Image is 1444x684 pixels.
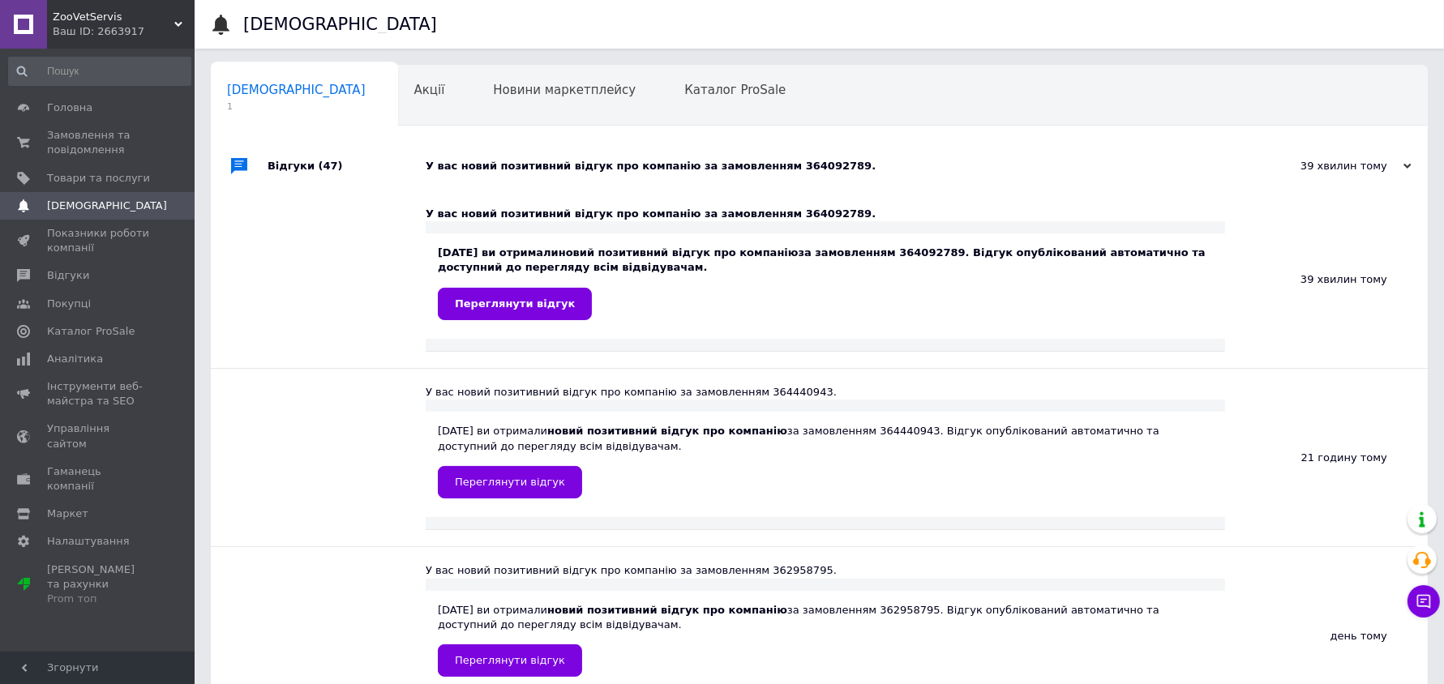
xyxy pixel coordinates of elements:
[47,268,89,283] span: Відгуки
[438,466,582,498] a: Переглянути відгук
[47,562,150,607] span: [PERSON_NAME] та рахунки
[426,385,1225,400] div: У вас новий позитивний відгук про компанію за замовленням 364440943.
[438,644,582,677] a: Переглянути відгук
[438,424,1213,498] div: [DATE] ви отримали за замовленням 364440943. Відгук опублікований автоматично та доступний до пер...
[47,100,92,115] span: Головна
[455,297,575,310] span: Переглянути відгук
[53,24,195,39] div: Ваш ID: 2663917
[47,421,150,451] span: Управління сайтом
[547,425,787,437] b: новий позитивний відгук про компанію
[426,207,1225,221] div: У вас новий позитивний відгук про компанію за замовленням 364092789.
[53,10,174,24] span: ZooVetServis
[47,226,150,255] span: Показники роботи компанії
[47,128,150,157] span: Замовлення та повідомлення
[684,83,786,97] span: Каталог ProSale
[493,83,636,97] span: Новини маркетплейсу
[47,379,150,408] span: Інструменти веб-майстра та SEO
[426,159,1249,173] div: У вас новий позитивний відгук про компанію за замовленням 364092789.
[47,507,88,521] span: Маркет
[426,563,1225,578] div: У вас новий позитивний відгук про компанію за замовленням 362958795.
[547,604,787,616] b: новий позитивний відгук про компанію
[47,464,150,494] span: Гаманець компанії
[438,288,592,320] a: Переглянути відгук
[47,352,103,366] span: Аналітика
[47,592,150,606] div: Prom топ
[8,57,191,86] input: Пошук
[414,83,445,97] span: Акції
[1225,369,1428,546] div: 21 годину тому
[319,160,343,172] span: (47)
[47,324,135,339] span: Каталог ProSale
[227,83,366,97] span: [DEMOGRAPHIC_DATA]
[438,246,1213,319] div: [DATE] ви отримали за замовленням 364092789. Відгук опублікований автоматично та доступний до пер...
[268,142,426,190] div: Відгуки
[455,654,565,666] span: Переглянути відгук
[47,297,91,311] span: Покупці
[438,603,1213,677] div: [DATE] ви отримали за замовленням 362958795. Відгук опублікований автоматично та доступний до пер...
[1408,585,1440,618] button: Чат з покупцем
[47,199,167,213] span: [DEMOGRAPHIC_DATA]
[47,171,150,186] span: Товари та послуги
[455,476,565,488] span: Переглянути відгук
[227,100,366,113] span: 1
[243,15,437,34] h1: [DEMOGRAPHIC_DATA]
[1225,190,1428,368] div: 39 хвилин тому
[559,246,799,259] b: новий позитивний відгук про компанію
[1249,159,1412,173] div: 39 хвилин тому
[47,534,130,549] span: Налаштування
